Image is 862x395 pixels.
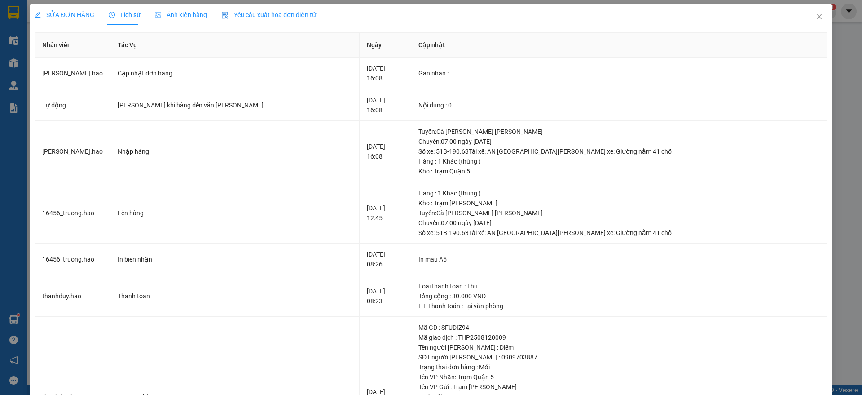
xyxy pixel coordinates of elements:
[118,100,352,110] div: [PERSON_NAME] khi hàng đến văn [PERSON_NAME]
[35,12,41,18] span: edit
[118,208,352,218] div: Lên hàng
[360,33,411,58] th: Ngày
[109,11,141,18] span: Lịch sử
[367,63,404,83] div: [DATE] 16:08
[418,127,820,156] div: Tuyến : Cà [PERSON_NAME] [PERSON_NAME] Chuyến: 07:00 ngày [DATE] Số xe: 51B-190.63 Tài xế: AN [GE...
[35,275,110,317] td: thanhduy.hao
[418,281,820,291] div: Loại thanh toán : Thu
[418,362,820,372] div: Trạng thái đơn hàng : Mới
[418,254,820,264] div: In mẫu A5
[418,208,820,238] div: Tuyến : Cà [PERSON_NAME] [PERSON_NAME] Chuyến: 07:00 ngày [DATE] Số xe: 51B-190.63 Tài xế: AN [GE...
[155,11,207,18] span: Ảnh kiện hàng
[418,188,820,198] div: Hàng : 1 Khác (thùng )
[118,146,352,156] div: Nhập hàng
[418,382,820,392] div: Tên VP Gửi : Trạm [PERSON_NAME]
[418,323,820,333] div: Mã GD : SFUDIZ94
[35,33,110,58] th: Nhân viên
[807,4,832,30] button: Close
[118,254,352,264] div: In biên nhận
[418,156,820,166] div: Hàng : 1 Khác (thùng )
[35,244,110,275] td: 16456_truong.hao
[367,203,404,223] div: [DATE] 12:45
[418,100,820,110] div: Nội dung : 0
[155,12,161,18] span: picture
[118,68,352,78] div: Cập nhật đơn hàng
[816,13,823,20] span: close
[35,89,110,121] td: Tự động
[367,286,404,306] div: [DATE] 08:23
[418,68,820,78] div: Gán nhãn :
[418,372,820,382] div: Tên VP Nhận: Trạm Quận 5
[418,301,820,311] div: HT Thanh toán : Tại văn phòng
[118,291,352,301] div: Thanh toán
[418,342,820,352] div: Tên người [PERSON_NAME] : Diễm
[35,11,94,18] span: SỬA ĐƠN HÀNG
[367,142,404,161] div: [DATE] 16:08
[418,198,820,208] div: Kho : Trạm [PERSON_NAME]
[418,352,820,362] div: SĐT người [PERSON_NAME] : 0909703887
[35,121,110,182] td: [PERSON_NAME].hao
[418,166,820,176] div: Kho : Trạm Quận 5
[109,12,115,18] span: clock-circle
[221,11,316,18] span: Yêu cầu xuất hóa đơn điện tử
[35,58,110,89] td: [PERSON_NAME].hao
[35,182,110,244] td: 16456_truong.hao
[110,33,360,58] th: Tác Vụ
[367,95,404,115] div: [DATE] 16:08
[221,12,229,19] img: icon
[418,333,820,342] div: Mã giao dịch : THP2508120009
[418,291,820,301] div: Tổng cộng : 30.000 VND
[411,33,827,58] th: Cập nhật
[367,249,404,269] div: [DATE] 08:26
